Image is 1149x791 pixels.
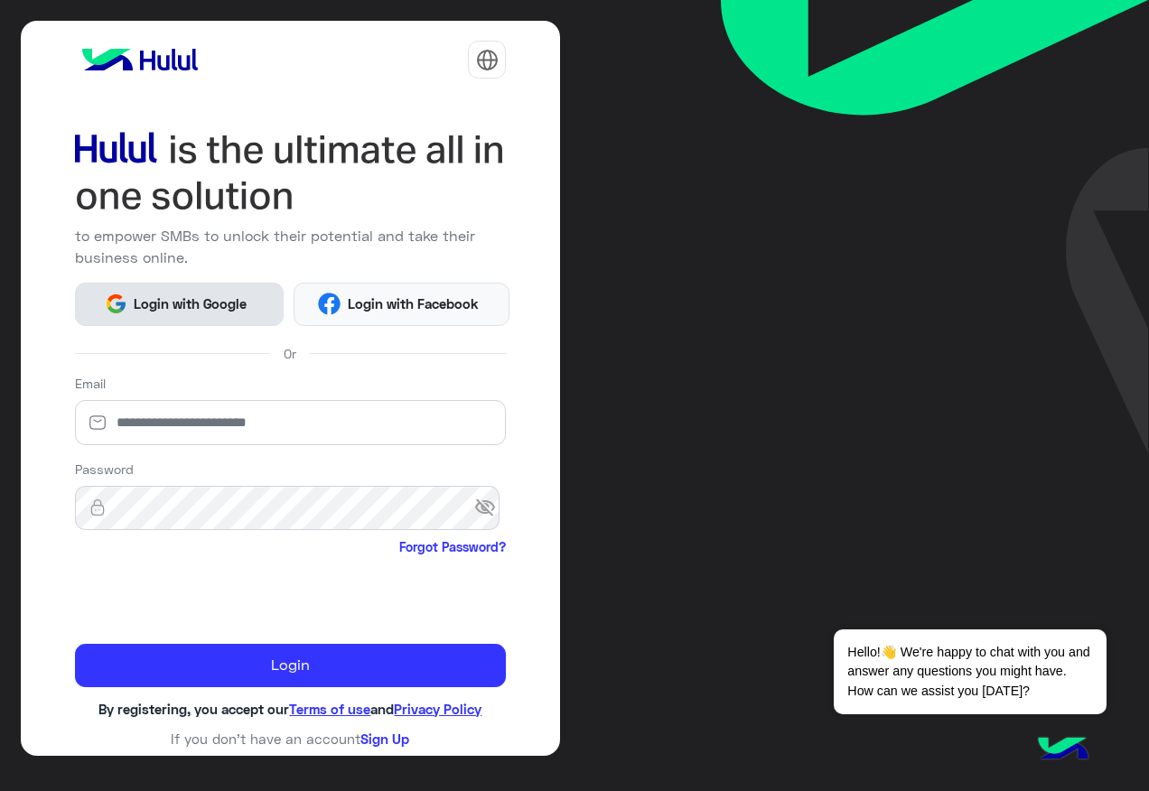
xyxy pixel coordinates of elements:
[294,283,509,326] button: Login with Facebook
[1032,719,1095,782] img: hulul-logo.png
[127,293,254,314] span: Login with Google
[75,731,507,747] h6: If you don’t have an account
[98,701,289,717] span: By registering, you accept our
[318,293,341,315] img: Facebook
[394,701,481,717] a: Privacy Policy
[75,414,120,432] img: email
[75,460,134,479] label: Password
[75,42,205,78] img: logo
[105,293,127,315] img: Google
[476,49,499,71] img: tab
[399,537,506,556] a: Forgot Password?
[289,701,370,717] a: Terms of use
[75,560,350,630] iframe: reCAPTCHA
[284,344,296,363] span: Or
[75,126,507,219] img: hululLoginTitle_EN.svg
[834,629,1106,714] span: Hello!👋 We're happy to chat with you and answer any questions you might have. How can we assist y...
[75,225,507,268] p: to empower SMBs to unlock their potential and take their business online.
[370,701,394,717] span: and
[75,283,284,326] button: Login with Google
[474,492,507,525] span: visibility_off
[75,498,120,516] img: lock
[75,374,106,393] label: Email
[341,293,485,314] span: Login with Facebook
[360,731,409,747] a: Sign Up
[75,644,507,687] button: Login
